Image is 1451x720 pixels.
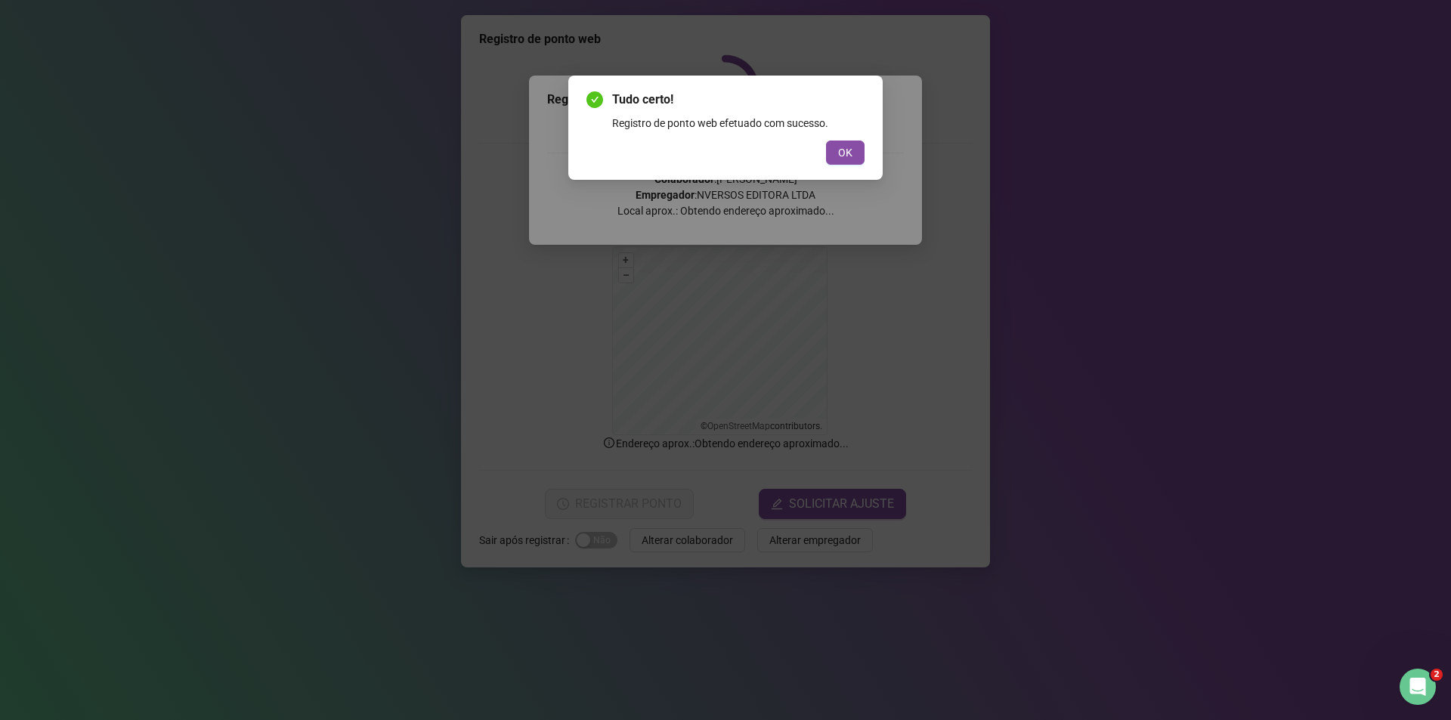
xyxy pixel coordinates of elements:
[1400,669,1436,705] iframe: Intercom live chat
[1431,669,1443,681] span: 2
[838,144,852,161] span: OK
[586,91,603,108] span: check-circle
[826,141,865,165] button: OK
[612,115,865,131] div: Registro de ponto web efetuado com sucesso.
[612,91,865,109] span: Tudo certo!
